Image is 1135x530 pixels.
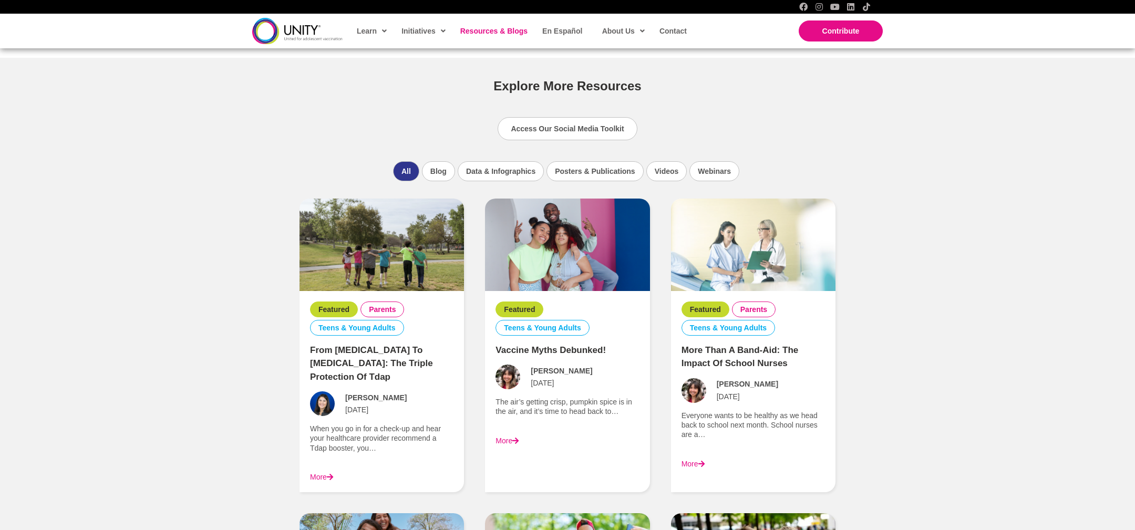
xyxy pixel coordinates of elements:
li: Posters & Publications [546,161,643,181]
a: Teens & Young Adults [504,323,581,332]
span: Resources & Blogs [460,27,528,35]
a: Access Our Social Media Toolkit [498,117,637,140]
span: [PERSON_NAME] [717,379,778,389]
span: En Español [542,27,582,35]
span: Initiatives [401,23,446,39]
a: From Tetanus to Whooping Cough: The Triple Protection of Tdap [300,240,464,248]
a: More [682,460,705,468]
span: About Us [602,23,645,39]
p: The air’s getting crisp, pumpkin spice is in the air, and it’s time to head back to… [496,397,639,416]
span: Contribute [822,27,860,35]
span: Access Our Social Media Toolkit [511,124,624,133]
a: Featured [504,305,535,314]
li: Videos [646,161,687,181]
span: [DATE] [717,392,740,401]
li: Blog [422,161,455,181]
li: Data & Infographics [458,161,544,181]
span: [PERSON_NAME] [531,366,592,376]
li: All [393,161,419,181]
a: From [MEDICAL_DATA] to [MEDICAL_DATA]: The Triple Protection of Tdap [310,345,433,382]
p: Everyone wants to be healthy as we head back to school next month. School nurses are a… [682,411,825,440]
a: Parents [369,305,396,314]
p: When you go in for a check-up and hear your healthcare provider recommend a Tdap booster, you… [310,424,453,453]
a: More [496,437,519,445]
a: Facebook [799,3,808,11]
a: Featured [318,305,349,314]
span: [PERSON_NAME] [345,393,407,402]
a: Teens & Young Adults [690,323,767,332]
img: Avatar photo [682,378,706,403]
span: Contact [659,27,687,35]
a: Instagram [815,3,823,11]
a: More Than a Band-Aid: The Impact of School Nurses [671,240,835,248]
a: Vaccine Myths Debunked! [496,345,606,355]
a: About Us [597,19,649,43]
img: Avatar photo [496,365,520,389]
a: YouTube [831,3,839,11]
a: More Than a Band-Aid: The Impact of School Nurses [682,345,799,369]
a: En Español [537,19,586,43]
span: Explore More Resources [493,79,641,93]
a: Teens & Young Adults [318,323,396,332]
a: Vaccine Myths Debunked! [485,240,649,248]
a: Contribute [799,20,883,41]
span: Learn [357,23,387,39]
a: Contact [654,19,691,43]
li: Webinars [689,161,739,181]
a: Resources & Blogs [455,19,532,43]
a: LinkedIn [847,3,855,11]
a: Featured [690,305,721,314]
span: [DATE] [531,378,554,388]
img: unity-logo-dark [252,18,343,44]
img: Avatar photo [310,391,335,416]
a: Parents [740,305,767,314]
a: TikTok [862,3,871,11]
span: [DATE] [345,405,368,414]
a: More [310,473,333,481]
